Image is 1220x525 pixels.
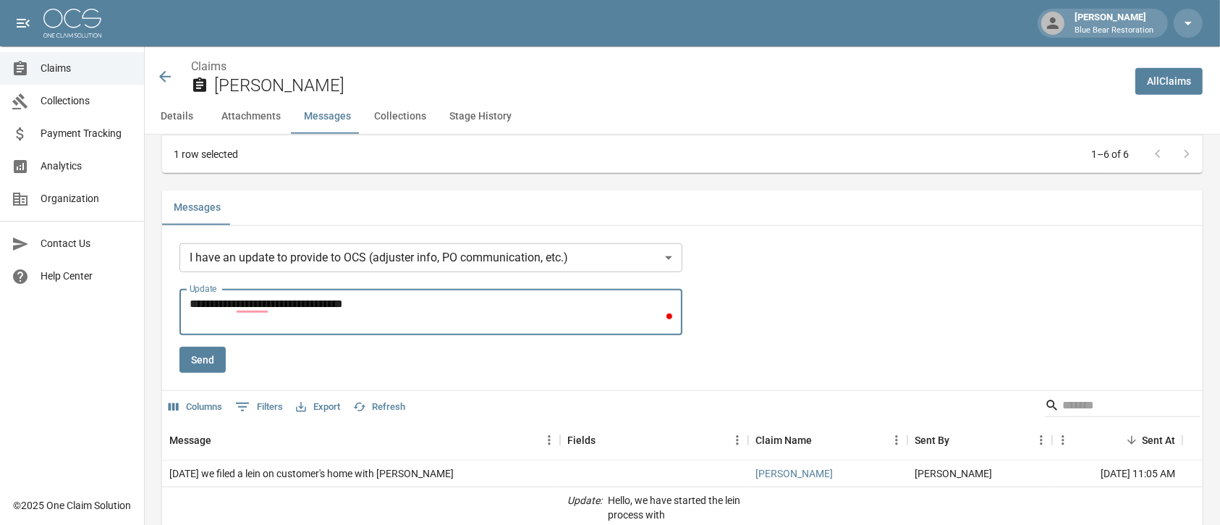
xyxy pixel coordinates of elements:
[179,347,226,374] button: Send
[1091,147,1129,161] p: 1–6 of 6
[596,430,616,450] button: Sort
[915,420,949,461] div: Sent By
[1045,394,1200,420] div: Search
[162,190,232,225] button: Messages
[560,420,748,461] div: Fields
[1030,429,1052,451] button: Menu
[1142,420,1175,461] div: Sent At
[41,61,132,76] span: Claims
[41,159,132,174] span: Analytics
[292,396,344,419] button: Export
[41,126,132,141] span: Payment Tracking
[567,420,596,461] div: Fields
[350,396,409,419] button: Refresh
[145,99,210,134] button: Details
[1052,461,1182,487] div: [DATE] 11:05 AM
[907,420,1052,461] div: Sent By
[211,430,232,450] button: Sort
[538,429,560,451] button: Menu
[1075,25,1153,37] p: Blue Bear Restoration
[41,269,132,284] span: Help Center
[169,420,211,461] div: Message
[886,429,907,451] button: Menu
[214,75,1124,96] h2: [PERSON_NAME]
[162,420,560,461] div: Message
[190,295,679,329] textarea: To enrich screen reader interactions, please activate Accessibility in Grammarly extension settings
[145,99,1220,134] div: anchor tabs
[41,236,132,251] span: Contact Us
[1052,429,1074,451] button: Menu
[1135,68,1203,95] a: AllClaims
[191,59,226,73] a: Claims
[363,99,438,134] button: Collections
[292,99,363,134] button: Messages
[162,190,1203,225] div: related-list tabs
[949,430,970,450] button: Sort
[190,283,217,295] label: Update
[191,58,1124,75] nav: breadcrumb
[232,395,287,419] button: Show filters
[748,420,907,461] div: Claim Name
[174,147,238,161] div: 1 row selected
[1052,420,1182,461] div: Sent At
[210,99,292,134] button: Attachments
[9,9,38,38] button: open drawer
[755,466,833,481] a: [PERSON_NAME]
[755,420,812,461] div: Claim Name
[13,498,131,513] div: © 2025 One Claim Solution
[41,93,132,109] span: Collections
[915,466,992,481] div: Anthony Rebis
[179,243,682,272] div: I have an update to provide to OCS (adjuster info, PO communication, etc.)
[41,191,132,206] span: Organization
[165,396,226,419] button: Select columns
[43,9,101,38] img: ocs-logo-white-transparent.png
[812,430,832,450] button: Sort
[169,466,454,481] div: 9/26/25 we filed a lein on customer's home with Speedy Lien
[438,99,523,134] button: Stage History
[727,429,748,451] button: Menu
[1069,10,1159,36] div: [PERSON_NAME]
[1122,430,1142,450] button: Sort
